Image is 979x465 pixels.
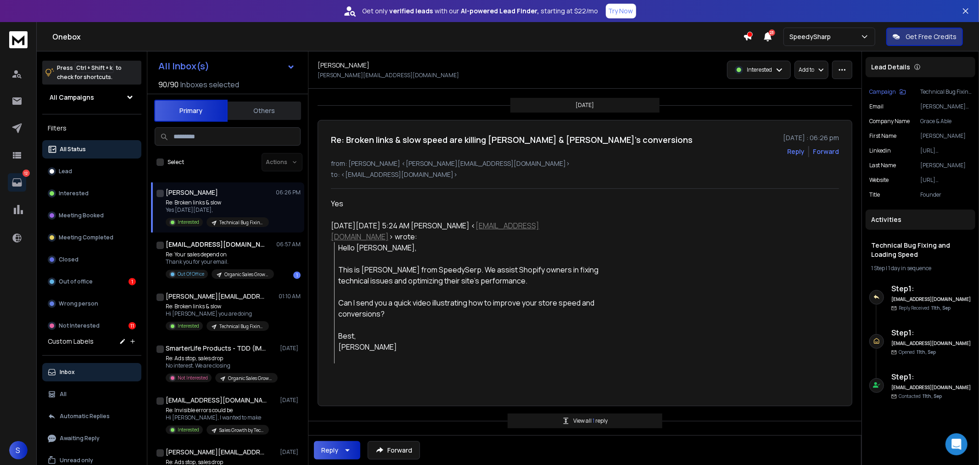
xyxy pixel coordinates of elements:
p: Get Free Credits [906,32,957,41]
p: Interested [178,323,199,329]
p: [PERSON_NAME] [920,132,972,140]
p: Out Of Office [178,271,204,278]
h1: [EMAIL_ADDRESS][DOMAIN_NAME] [166,240,267,249]
button: Not Interested11 [42,317,141,335]
h6: Step 1 : [891,283,972,294]
p: Last Name [869,162,896,169]
p: Meeting Booked [59,212,104,219]
p: Not Interested [59,322,100,329]
div: Hello [PERSON_NAME], [339,242,599,253]
p: Interested [747,66,772,74]
button: Others [228,101,301,121]
p: [DATE] [280,397,301,404]
p: Out of office [59,278,93,285]
button: Inbox [42,363,141,381]
p: Reply Received [899,305,951,312]
a: 12 [8,173,26,192]
span: 11th, Sep [917,349,936,355]
p: Re: Your sales depend on [166,251,274,258]
p: Meeting Completed [59,234,113,241]
button: Reply [314,441,360,459]
p: Try Now [609,6,633,16]
p: Re: Invisible errors could be [166,407,269,414]
p: Technical Bug Fixing and Loading Speed [920,88,972,96]
button: Out of office1 [42,272,141,291]
h1: Re: Broken links & slow speed are killing [PERSON_NAME] & [PERSON_NAME]’s conversions [331,133,693,146]
p: [PERSON_NAME] [920,162,972,169]
p: [PERSON_NAME][EMAIL_ADDRESS][DOMAIN_NAME] [318,72,459,79]
button: Get Free Credits [886,28,963,46]
button: Lead [42,162,141,181]
span: 1 [593,417,595,425]
p: Press to check for shortcuts. [57,63,122,82]
button: Primary [154,100,228,122]
h1: All Inbox(s) [158,62,209,71]
p: Re: Ads stop, sales drop [166,355,276,362]
h1: [PERSON_NAME][EMAIL_ADDRESS][DOMAIN_NAME] [166,448,267,457]
span: 23 [769,29,775,36]
span: 11th, Sep [923,393,942,399]
p: Not Interested [178,374,208,381]
p: Interested [59,190,89,197]
button: Meeting Booked [42,206,141,225]
p: SpeedySharp [789,32,834,41]
p: Technical Bug Fixing and Loading Speed [219,323,263,330]
button: All Inbox(s) [151,57,302,75]
p: Organic Sales Growth [228,375,272,382]
p: Thank you for your email. [166,258,274,266]
p: 12 [22,170,30,177]
button: Campaign [869,88,906,96]
p: Yes [DATE][DATE], [166,206,269,214]
h6: Step 1 : [891,371,972,382]
button: S [9,441,28,459]
button: Automatic Replies [42,407,141,425]
p: website [869,176,889,184]
p: [DATE] [280,345,301,352]
h1: SmarterLife Products - TDD (IMAP) [166,344,267,353]
h6: [EMAIL_ADDRESS][DOMAIN_NAME] [891,384,972,391]
p: No interest. We are closing [166,362,276,369]
p: Opened [899,349,936,356]
div: | [871,265,970,272]
p: All Status [60,146,86,153]
div: Open Intercom Messenger [945,433,968,455]
h3: Inboxes selected [180,79,239,90]
div: Reply [321,446,338,455]
p: linkedin [869,147,891,154]
p: Email [869,103,884,110]
span: 11th, Sep [931,305,951,311]
div: 11 [129,322,136,329]
p: Unread only [60,457,93,464]
button: Interested [42,184,141,203]
button: All [42,385,141,403]
p: 06:57 AM [276,241,301,248]
p: Lead Details [871,62,910,72]
h6: Step 1 : [891,327,972,338]
button: All Status [42,140,141,159]
p: Company Name [869,118,910,125]
span: Ctrl + Shift + k [75,62,114,73]
p: Inbox [60,369,75,376]
p: [DATE] [576,102,594,109]
div: Forward [813,147,839,156]
p: 06:26 PM [276,189,301,196]
h1: [PERSON_NAME] [166,188,218,197]
button: Forward [368,441,420,459]
p: to: <[EMAIL_ADDRESS][DOMAIN_NAME]> [331,170,839,179]
div: Yes [331,198,599,209]
label: Select [168,159,184,166]
div: 1 [129,278,136,285]
div: 1 [293,272,301,279]
strong: verified leads [390,6,433,16]
h3: Custom Labels [48,337,94,346]
p: from: [PERSON_NAME] <[PERSON_NAME][EMAIL_ADDRESS][DOMAIN_NAME]> [331,159,839,168]
div: [PERSON_NAME] [339,341,599,352]
button: Meeting Completed [42,228,141,247]
button: Awaiting Reply [42,429,141,448]
h1: Onebox [52,31,743,42]
p: [DATE] [280,448,301,456]
p: [DATE] : 06:26 pm [783,133,839,142]
p: Grace & Able [920,118,972,125]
